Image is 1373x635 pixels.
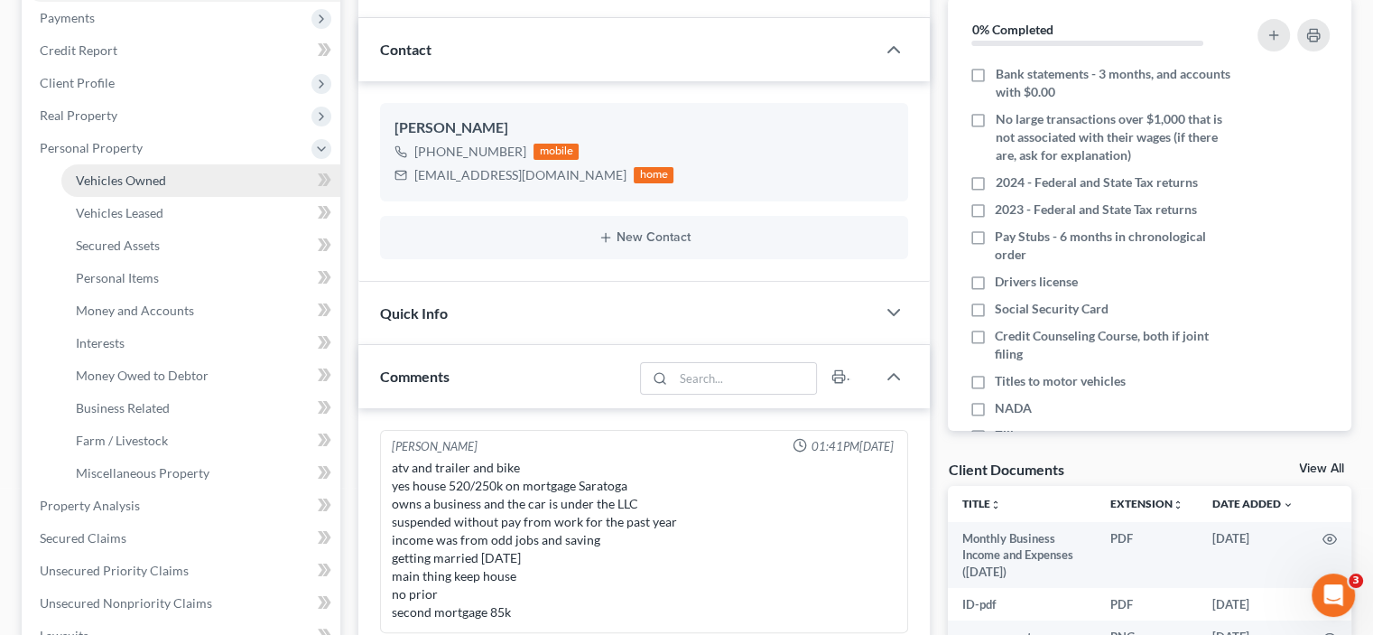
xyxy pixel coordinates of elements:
[61,425,340,457] a: Farm / Livestock
[995,273,1078,291] span: Drivers license
[61,164,340,197] a: Vehicles Owned
[1173,500,1183,510] i: unfold_more
[40,107,117,123] span: Real Property
[1198,522,1308,588] td: [DATE]
[995,372,1126,390] span: Titles to motor vehicles
[61,197,340,229] a: Vehicles Leased
[40,10,95,25] span: Payments
[394,117,894,139] div: [PERSON_NAME]
[40,42,117,58] span: Credit Report
[673,363,817,394] input: Search...
[1349,574,1363,588] span: 3
[995,65,1235,101] span: Bank statements - 3 months, and accounts with $0.00
[533,144,579,160] div: mobile
[995,201,1197,219] span: 2023 - Federal and State Tax returns
[61,360,340,392] a: Money Owed to Debtor
[995,399,1032,417] span: NADA
[414,143,526,161] div: [PHONE_NUMBER]
[380,304,448,322] span: Quick Info
[962,497,1001,510] a: Titleunfold_more
[1299,462,1344,475] a: View All
[76,238,160,253] span: Secured Assets
[392,459,896,621] div: atv and trailer and bike yes house 520/250k on mortgage Saratoga owns a business and the car is u...
[76,335,125,350] span: Interests
[1096,588,1198,621] td: PDF
[995,110,1235,164] span: No large transactions over $1,000 that is not associated with their wages (if there are, ask for ...
[948,588,1096,621] td: ID-pdf
[61,229,340,262] a: Secured Assets
[76,433,168,448] span: Farm / Livestock
[40,75,115,90] span: Client Profile
[995,173,1197,191] span: 2024 - Federal and State Tax returns
[76,465,209,481] span: Miscellaneous Property
[40,140,143,155] span: Personal Property
[76,400,170,416] span: Business Related
[25,522,340,555] a: Secured Claims
[76,368,209,383] span: Money Owed to Debtor
[380,368,450,385] span: Comments
[61,392,340,425] a: Business Related
[61,327,340,360] a: Interests
[995,426,1031,444] span: Zillow
[1212,497,1294,510] a: Date Added expand_more
[1312,574,1355,617] iframe: Intercom live chat
[25,34,340,67] a: Credit Report
[995,300,1109,318] span: Social Security Card
[40,595,212,611] span: Unsecured Nonpriority Claims
[1198,588,1308,621] td: [DATE]
[811,438,893,455] span: 01:41PM[DATE]
[76,270,159,285] span: Personal Items
[61,457,340,490] a: Miscellaneous Property
[40,530,126,546] span: Secured Claims
[1096,522,1198,588] td: PDF
[948,522,1096,588] td: Monthly Business Income and Expenses ([DATE])
[995,228,1235,264] span: Pay Stubs - 6 months in chronological order
[76,303,194,318] span: Money and Accounts
[394,230,894,245] button: New Contact
[76,205,163,220] span: Vehicles Leased
[392,438,478,455] div: [PERSON_NAME]
[40,563,189,578] span: Unsecured Priority Claims
[40,498,140,513] span: Property Analysis
[971,22,1053,37] strong: 0% Completed
[995,327,1235,363] span: Credit Counseling Course, both if joint filing
[948,460,1063,479] div: Client Documents
[61,262,340,294] a: Personal Items
[25,490,340,522] a: Property Analysis
[1283,500,1294,510] i: expand_more
[61,294,340,327] a: Money and Accounts
[414,166,626,184] div: [EMAIL_ADDRESS][DOMAIN_NAME]
[990,500,1001,510] i: unfold_more
[25,555,340,587] a: Unsecured Priority Claims
[634,167,673,183] div: home
[1110,497,1183,510] a: Extensionunfold_more
[25,587,340,620] a: Unsecured Nonpriority Claims
[76,173,166,188] span: Vehicles Owned
[380,41,431,58] span: Contact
